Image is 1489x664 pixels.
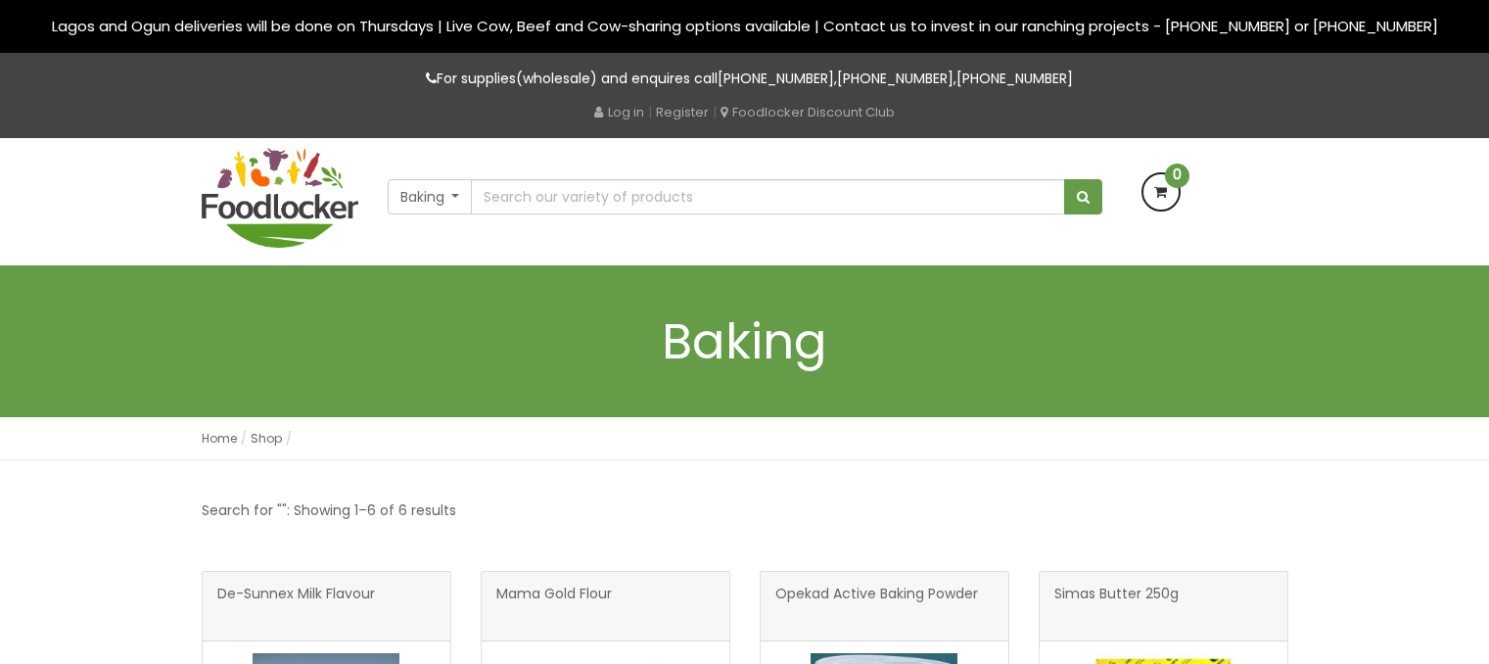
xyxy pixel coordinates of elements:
a: Register [656,103,709,121]
span: Lagos and Ogun deliveries will be done on Thursdays | Live Cow, Beef and Cow-sharing options avai... [52,16,1438,36]
h1: Baking [202,314,1288,368]
p: For supplies(wholesale) and enquires call , , [202,68,1288,90]
a: Log in [594,103,644,121]
a: Shop [251,430,282,447]
span: De-Sunnex Milk Flavour [217,587,375,626]
a: Foodlocker Discount Club [721,103,895,121]
span: | [713,102,717,121]
a: [PHONE_NUMBER] [718,69,834,88]
span: Mama Gold Flour [496,587,612,626]
span: | [648,102,652,121]
p: Search for "": Showing 1–6 of 6 results [202,499,456,522]
a: Home [202,430,237,447]
span: Simas Butter 250g [1054,587,1179,626]
img: FoodLocker [202,148,358,248]
a: [PHONE_NUMBER] [837,69,954,88]
input: Search our variety of products [471,179,1064,214]
span: Opekad Active Baking Powder [775,587,978,626]
a: [PHONE_NUMBER] [956,69,1073,88]
span: 0 [1165,164,1189,188]
button: Baking [388,179,473,214]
